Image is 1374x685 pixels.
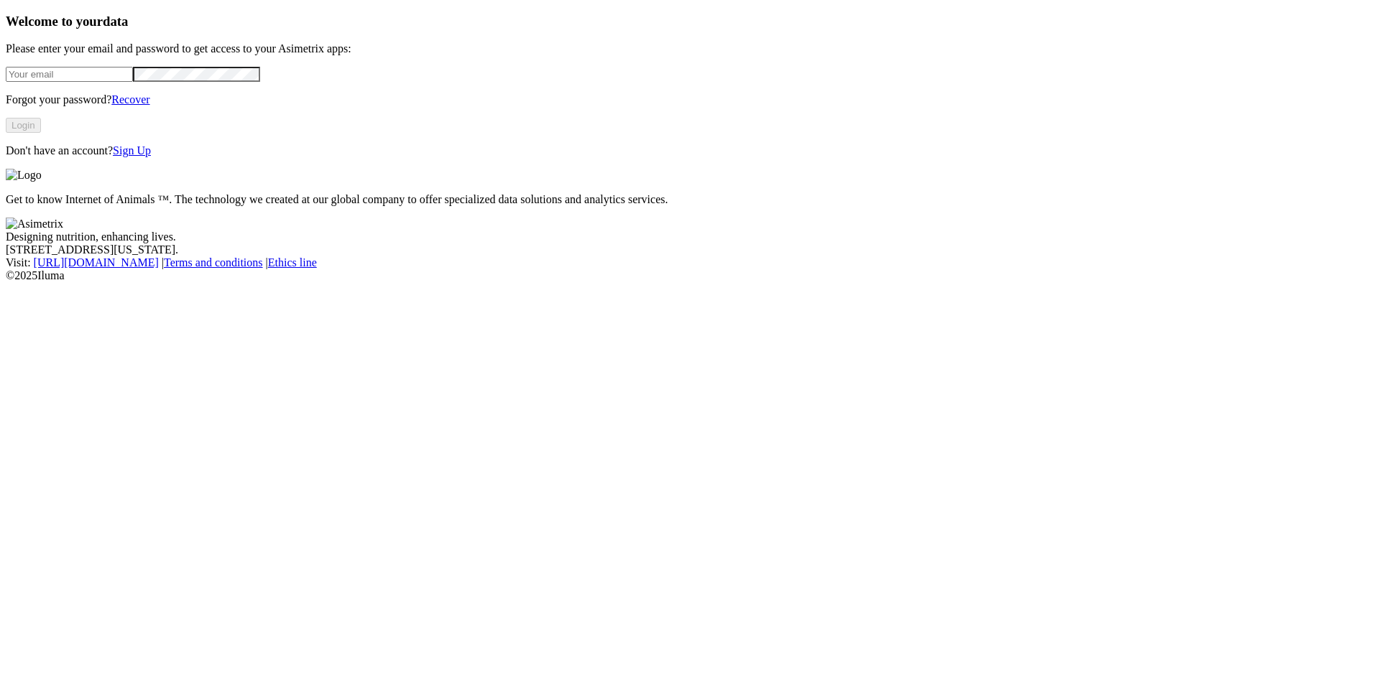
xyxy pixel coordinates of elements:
[164,256,263,269] a: Terms and conditions
[6,230,1368,243] div: Designing nutrition, enhancing lives.
[6,256,1368,269] div: Visit : | |
[6,243,1368,256] div: [STREET_ADDRESS][US_STATE].
[6,42,1368,55] p: Please enter your email and password to get access to your Asimetrix apps:
[111,93,149,106] a: Recover
[6,144,1368,157] p: Don't have an account?
[103,14,128,29] span: data
[6,269,1368,282] div: © 2025 Iluma
[113,144,151,157] a: Sign Up
[6,169,42,182] img: Logo
[6,67,133,82] input: Your email
[6,93,1368,106] p: Forgot your password?
[268,256,317,269] a: Ethics line
[6,193,1368,206] p: Get to know Internet of Animals ™. The technology we created at our global company to offer speci...
[6,218,63,230] img: Asimetrix
[6,118,41,133] button: Login
[34,256,159,269] a: [URL][DOMAIN_NAME]
[6,14,1368,29] h3: Welcome to your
